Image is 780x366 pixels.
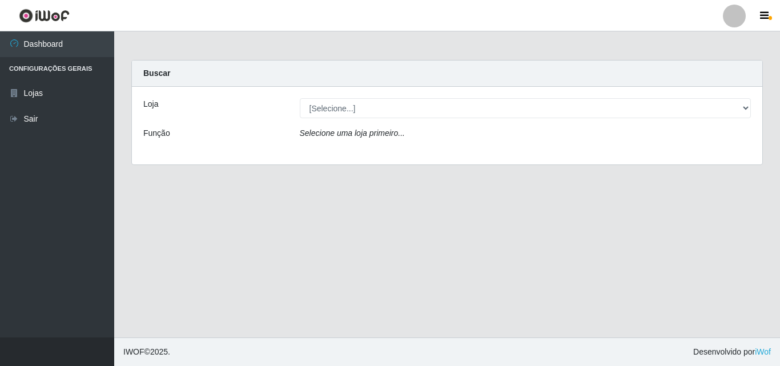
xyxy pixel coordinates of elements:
[755,347,771,356] a: iWof
[693,346,771,358] span: Desenvolvido por
[123,347,144,356] span: IWOF
[143,127,170,139] label: Função
[143,98,158,110] label: Loja
[123,346,170,358] span: © 2025 .
[143,69,170,78] strong: Buscar
[19,9,70,23] img: CoreUI Logo
[300,128,405,138] i: Selecione uma loja primeiro...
